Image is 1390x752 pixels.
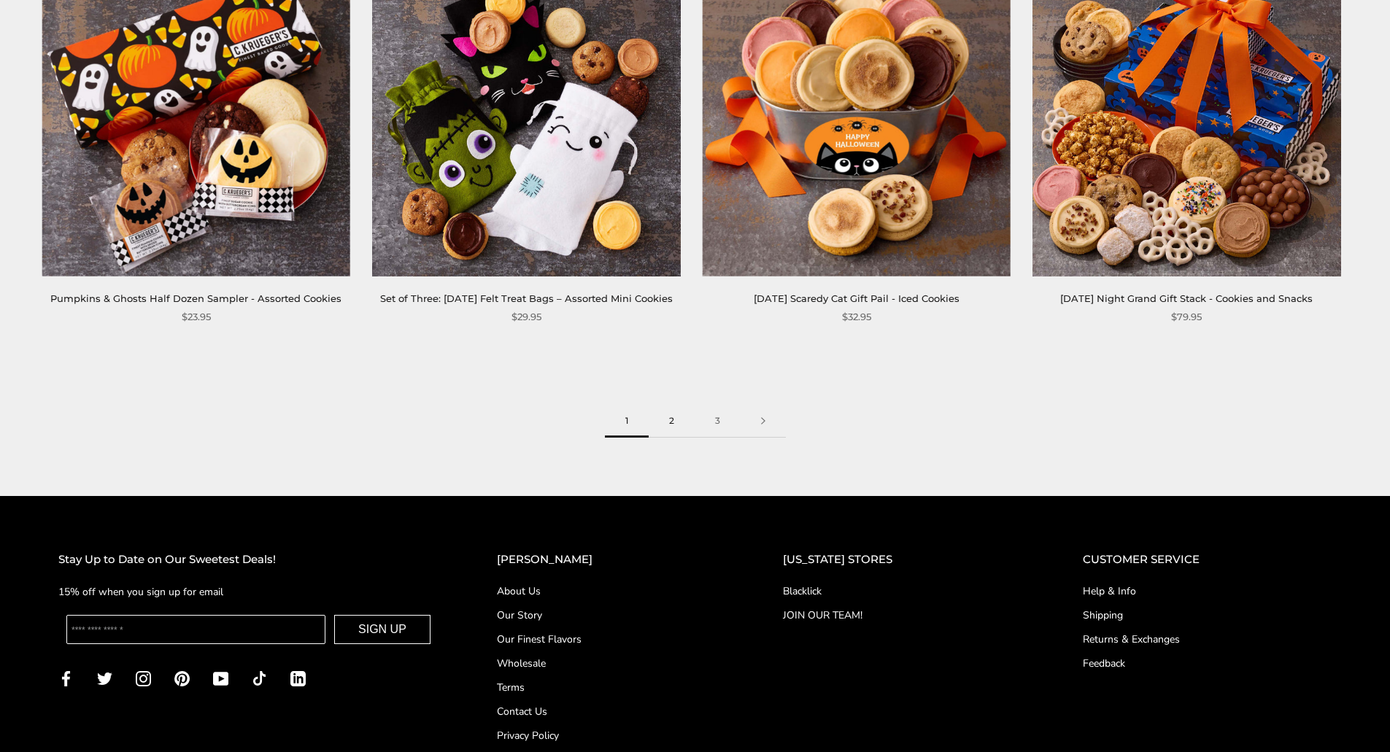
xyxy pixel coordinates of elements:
a: [DATE] Night Grand Gift Stack - Cookies and Snacks [1060,292,1313,304]
h2: [PERSON_NAME] [497,551,725,569]
a: Wholesale [497,656,725,671]
a: Facebook [58,670,74,686]
span: $32.95 [842,309,871,325]
a: [DATE] Scaredy Cat Gift Pail - Iced Cookies [754,292,960,304]
a: Twitter [97,670,112,686]
span: $79.95 [1171,309,1202,325]
a: Terms [497,680,725,695]
a: Our Story [497,608,725,623]
p: 15% off when you sign up for email [58,584,439,600]
a: Instagram [136,670,151,686]
a: Our Finest Flavors [497,632,725,647]
span: $23.95 [182,309,211,325]
a: Set of Three: [DATE] Felt Treat Bags – Assorted Mini Cookies [380,292,673,304]
a: Privacy Policy [497,728,725,743]
h2: CUSTOMER SERVICE [1083,551,1332,569]
a: YouTube [213,670,228,686]
a: JOIN OUR TEAM! [783,608,1024,623]
a: 3 [695,405,741,438]
a: Pumpkins & Ghosts Half Dozen Sampler - Assorted Cookies [50,292,341,304]
a: Blacklick [783,584,1024,599]
a: Feedback [1083,656,1332,671]
a: Next page [741,405,786,438]
h2: [US_STATE] STORES [783,551,1024,569]
a: TikTok [252,670,267,686]
a: Contact Us [497,704,725,719]
a: Returns & Exchanges [1083,632,1332,647]
h2: Stay Up to Date on Our Sweetest Deals! [58,551,439,569]
a: Help & Info [1083,584,1332,599]
a: Pinterest [174,670,190,686]
a: LinkedIn [290,670,306,686]
a: 2 [649,405,695,438]
a: About Us [497,584,725,599]
span: $29.95 [511,309,541,325]
a: Shipping [1083,608,1332,623]
input: Enter your email [66,615,325,644]
button: SIGN UP [334,615,430,644]
span: 1 [605,405,649,438]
